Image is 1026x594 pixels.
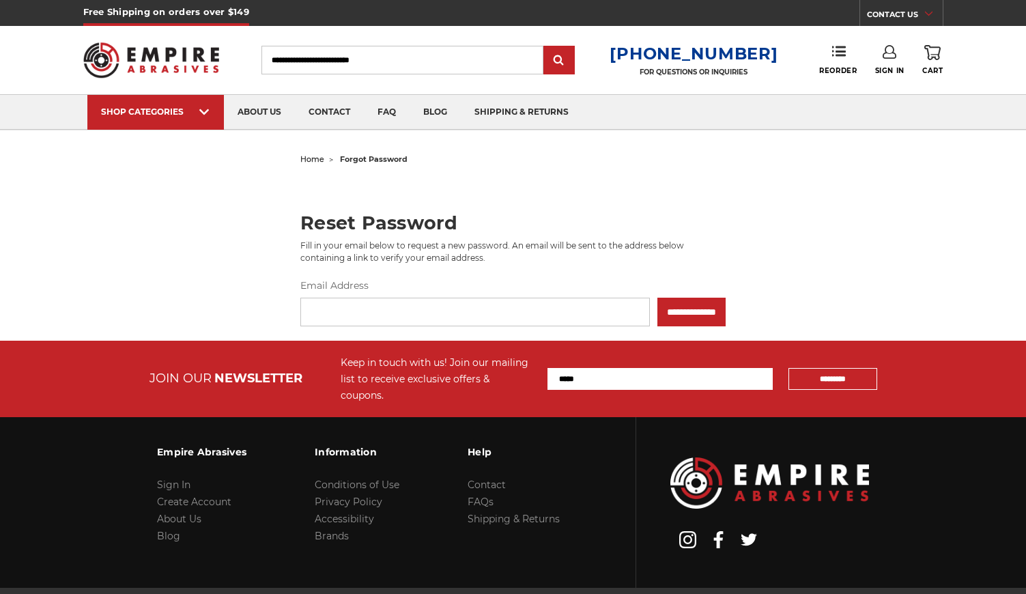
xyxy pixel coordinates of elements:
[295,95,364,130] a: contact
[875,66,904,75] span: Sign In
[157,513,201,525] a: About Us
[300,154,324,164] a: home
[300,214,726,232] h2: Reset Password
[83,33,220,87] img: Empire Abrasives
[545,47,573,74] input: Submit
[468,496,494,508] a: FAQs
[300,279,726,293] label: Email Address
[468,479,506,491] a: Contact
[157,479,190,491] a: Sign In
[315,479,399,491] a: Conditions of Use
[341,354,534,404] div: Keep in touch with us! Join our mailing list to receive exclusive offers & coupons.
[157,438,246,466] h3: Empire Abrasives
[315,438,399,466] h3: Information
[468,438,560,466] h3: Help
[214,371,302,386] span: NEWSLETTER
[819,45,857,74] a: Reorder
[315,530,349,542] a: Brands
[300,240,726,264] p: Fill in your email below to request a new password. An email will be sent to the address below co...
[224,95,295,130] a: about us
[461,95,582,130] a: shipping & returns
[101,107,210,117] div: SHOP CATEGORIES
[315,513,374,525] a: Accessibility
[610,44,778,63] a: [PHONE_NUMBER]
[157,530,180,542] a: Blog
[922,66,943,75] span: Cart
[610,68,778,76] p: FOR QUESTIONS OR INQUIRIES
[922,45,943,75] a: Cart
[670,457,869,509] img: Empire Abrasives Logo Image
[149,371,212,386] span: JOIN OUR
[364,95,410,130] a: faq
[819,66,857,75] span: Reorder
[410,95,461,130] a: blog
[340,154,408,164] span: forgot password
[468,513,560,525] a: Shipping & Returns
[867,7,943,26] a: CONTACT US
[315,496,382,508] a: Privacy Policy
[157,496,231,508] a: Create Account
